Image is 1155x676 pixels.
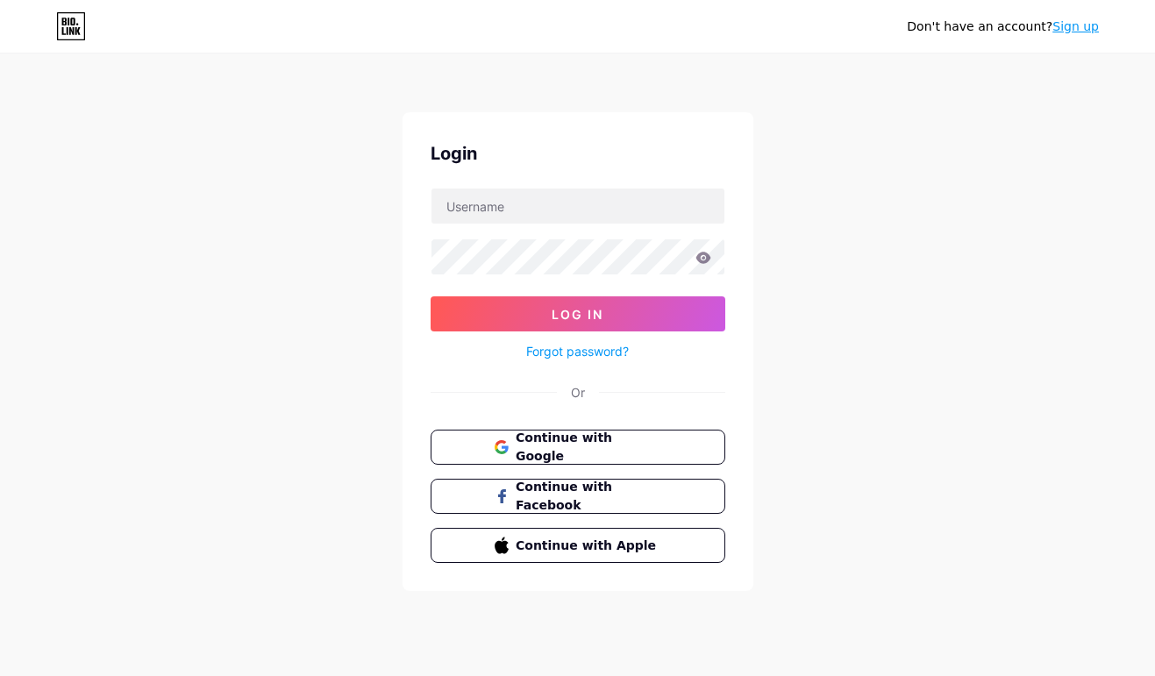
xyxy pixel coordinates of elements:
a: Forgot password? [526,342,629,360]
input: Username [431,189,724,224]
div: Login [431,140,725,167]
span: Continue with Google [516,429,660,466]
button: Continue with Apple [431,528,725,563]
button: Continue with Google [431,430,725,465]
span: Log In [552,307,603,322]
span: Continue with Apple [516,537,660,555]
div: Or [571,383,585,402]
button: Log In [431,296,725,331]
button: Continue with Facebook [431,479,725,514]
div: Don't have an account? [907,18,1099,36]
span: Continue with Facebook [516,478,660,515]
a: Sign up [1052,19,1099,33]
